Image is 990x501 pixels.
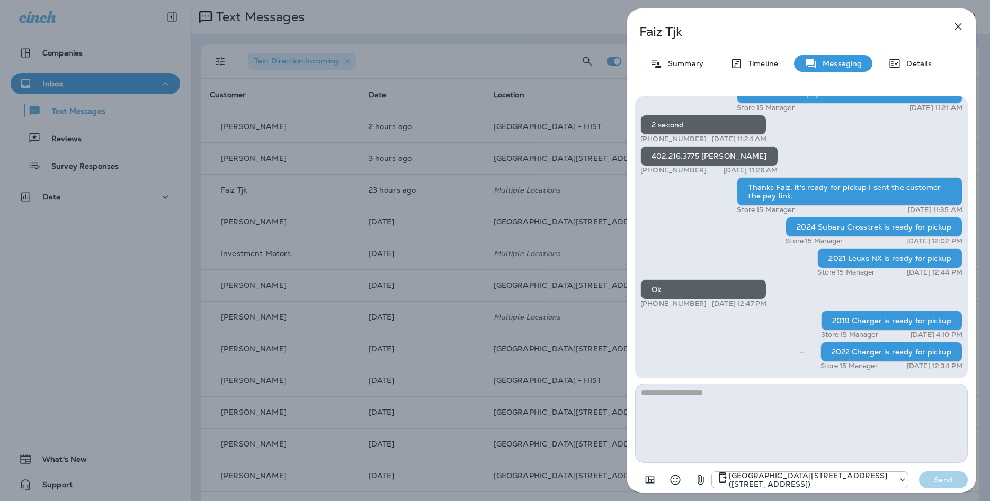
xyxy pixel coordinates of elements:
[640,279,766,299] div: Ok
[663,59,703,68] p: Summary
[724,166,778,175] p: [DATE] 11:26 AM
[817,59,862,68] p: Messaging
[799,347,805,356] span: Sent
[639,24,929,39] p: Faiz Tjk
[906,237,962,245] p: [DATE] 12:02 PM
[786,217,962,237] div: 2024 Subaru Crosstrek is ready for pickup
[907,362,962,370] p: [DATE] 12:34 PM
[737,177,962,206] div: Thanks Faiz, it's ready for pickup I sent the customer the pay link.
[911,331,962,339] p: [DATE] 4:10 PM
[639,469,661,490] button: Add in a premade template
[820,362,878,370] p: Store 15 Manager
[821,311,962,331] div: 2019 Charger is ready for pickup
[640,146,778,166] div: 402.216.3775 [PERSON_NAME]
[821,331,878,339] p: Store 15 Manager
[907,268,962,277] p: [DATE] 12:44 PM
[909,104,962,112] p: [DATE] 11:21 AM
[786,237,843,245] p: Store 15 Manager
[712,299,766,308] p: [DATE] 12:47 PM
[712,135,766,143] p: [DATE] 11:24 AM
[743,59,778,68] p: Timeline
[817,248,962,268] div: 2021 Leuxs NX is ready for pickup
[640,135,707,143] p: [PHONE_NUMBER]
[640,115,766,135] div: 2 second
[712,471,908,488] div: +1 (402) 891-8464
[640,166,707,175] p: [PHONE_NUMBER]
[665,469,686,490] button: Select an emoji
[640,299,707,308] p: [PHONE_NUMBER]
[908,206,962,214] p: [DATE] 11:35 AM
[901,59,932,68] p: Details
[729,471,893,488] p: [GEOGRAPHIC_DATA][STREET_ADDRESS] ([STREET_ADDRESS])
[737,206,794,214] p: Store 15 Manager
[737,104,794,112] p: Store 15 Manager
[817,268,875,277] p: Store 15 Manager
[820,342,962,362] div: 2022 Charger is ready for pickup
